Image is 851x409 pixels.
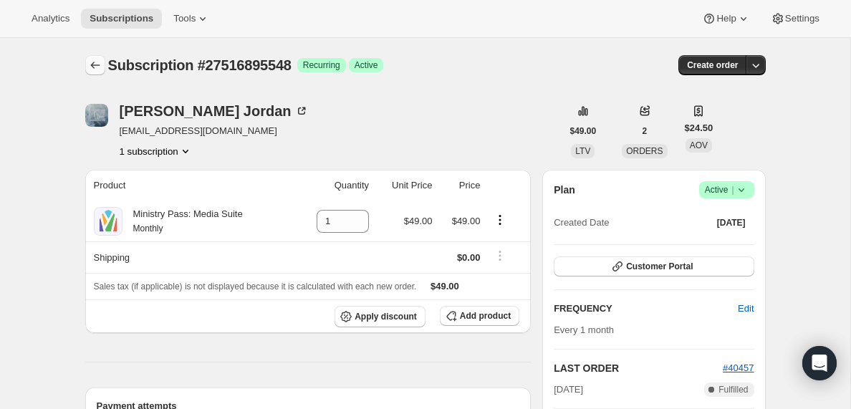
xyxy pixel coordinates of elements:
span: ORDERS [626,146,663,156]
span: Subscription #27516895548 [108,57,292,73]
span: Recurring [303,59,340,71]
h2: Plan [554,183,575,197]
button: Subscriptions [85,55,105,75]
span: LTV [575,146,590,156]
button: Edit [729,297,762,320]
span: Edit [738,302,754,316]
div: [PERSON_NAME] Jordan [120,104,309,118]
th: Price [436,170,484,201]
span: Subscriptions [90,13,153,24]
button: Product actions [120,144,193,158]
button: Add product [440,306,519,326]
span: Settings [785,13,819,24]
span: Tools [173,13,196,24]
span: Add product [460,310,511,322]
button: $49.00 [562,121,605,141]
button: Settings [762,9,828,29]
button: Shipping actions [489,248,511,264]
img: product img [94,207,122,236]
span: $49.00 [431,281,459,292]
th: Unit Price [373,170,436,201]
span: $24.50 [685,121,713,135]
button: Apply discount [335,306,425,327]
span: Sales tax (if applicable) is not displayed because it is calculated with each new order. [94,282,417,292]
span: Customer Portal [626,261,693,272]
span: Analytics [32,13,69,24]
span: $49.00 [452,216,481,226]
span: | [731,184,734,196]
span: Created Date [554,216,609,230]
button: Create order [678,55,746,75]
span: [EMAIL_ADDRESS][DOMAIN_NAME] [120,124,309,138]
span: [DATE] [554,382,583,397]
button: Product actions [489,212,511,228]
div: Ministry Pass: Media Suite [122,207,243,236]
span: Apply discount [355,311,417,322]
span: Linda Jordan [85,104,108,127]
button: 2 [634,121,656,141]
span: Every 1 month [554,324,614,335]
button: #40457 [723,361,754,375]
th: Product [85,170,295,201]
button: [DATE] [708,213,754,233]
span: Fulfilled [718,384,748,395]
span: Help [716,13,736,24]
span: 2 [643,125,648,137]
button: Tools [165,9,218,29]
h2: LAST ORDER [554,361,723,375]
small: Monthly [133,223,163,234]
span: Active [355,59,378,71]
a: #40457 [723,362,754,373]
span: Create order [687,59,738,71]
span: $49.00 [404,216,433,226]
button: Analytics [23,9,78,29]
h2: FREQUENCY [554,302,738,316]
button: Subscriptions [81,9,162,29]
div: Open Intercom Messenger [802,346,837,380]
button: Customer Portal [554,256,754,276]
th: Quantity [294,170,373,201]
button: Help [693,9,759,29]
th: Shipping [85,241,295,273]
span: [DATE] [717,217,746,228]
span: $0.00 [457,252,481,263]
span: $49.00 [570,125,597,137]
span: AOV [690,140,708,150]
span: Active [705,183,749,197]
